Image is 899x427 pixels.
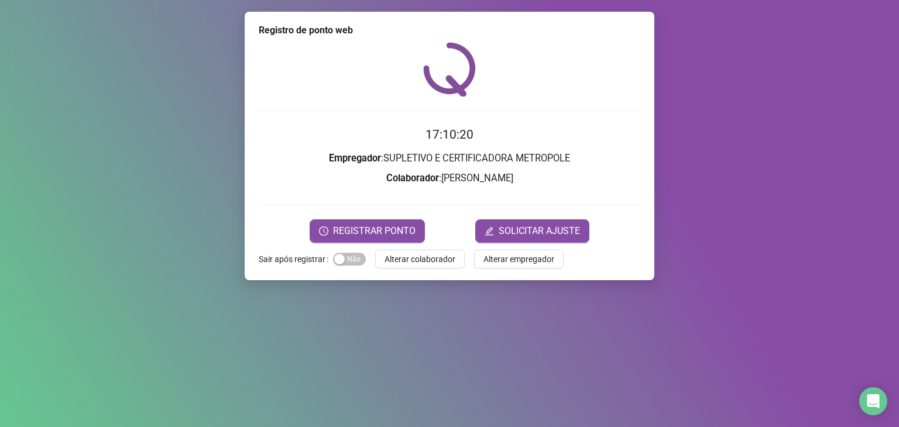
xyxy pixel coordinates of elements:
[329,153,381,164] strong: Empregador
[474,250,564,268] button: Alterar empregador
[475,219,589,243] button: editSOLICITAR AJUSTE
[310,219,425,243] button: REGISTRAR PONTO
[259,23,640,37] div: Registro de ponto web
[385,253,455,266] span: Alterar colaborador
[423,42,476,97] img: QRPoint
[499,224,580,238] span: SOLICITAR AJUSTE
[259,250,333,268] label: Sair após registrar
[259,151,640,166] h3: : SUPLETIVO E CERTIFICADORA METROPOLE
[259,171,640,186] h3: : [PERSON_NAME]
[386,173,439,184] strong: Colaborador
[485,226,494,236] span: edit
[426,128,473,142] time: 17:10:20
[375,250,465,268] button: Alterar colaborador
[483,253,554,266] span: Alterar empregador
[333,224,416,238] span: REGISTRAR PONTO
[859,387,887,415] div: Open Intercom Messenger
[319,226,328,236] span: clock-circle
